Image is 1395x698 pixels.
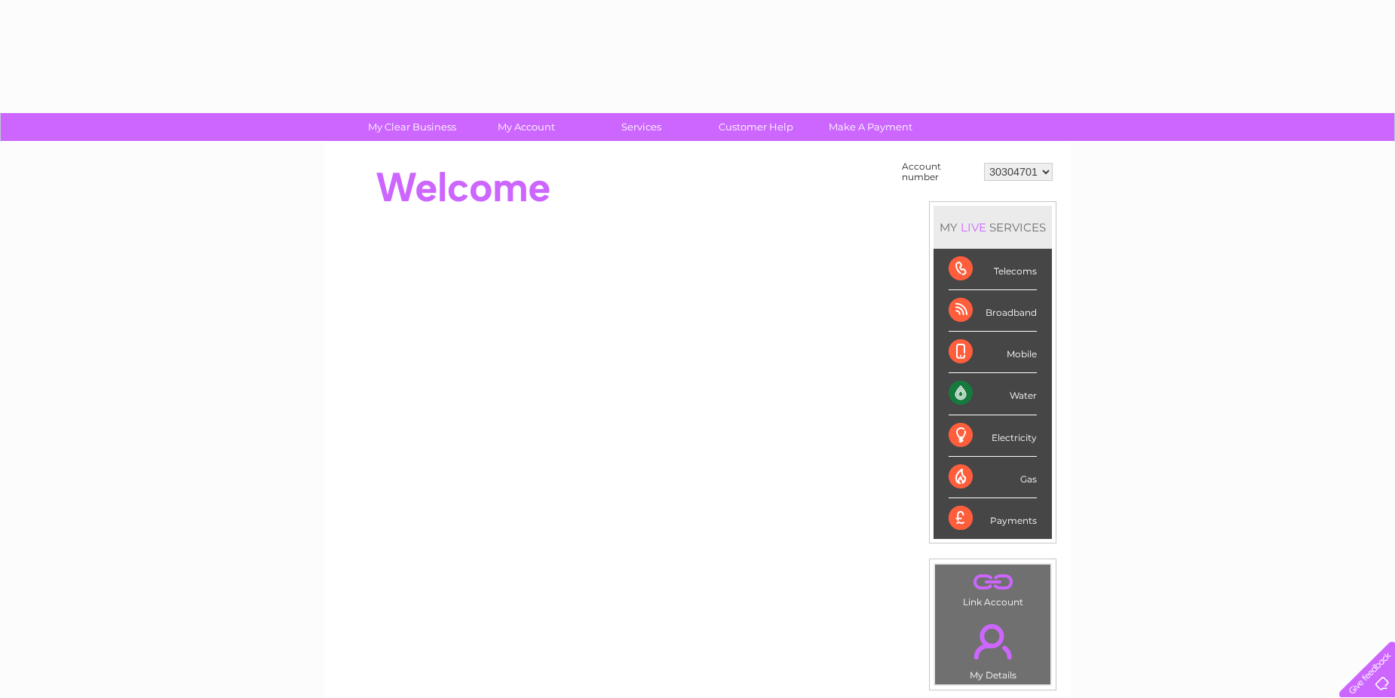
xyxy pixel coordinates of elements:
[958,220,989,234] div: LIVE
[464,113,589,141] a: My Account
[949,457,1037,498] div: Gas
[939,615,1047,668] a: .
[949,415,1037,457] div: Electricity
[579,113,704,141] a: Services
[934,206,1052,249] div: MY SERVICES
[949,290,1037,332] div: Broadband
[350,113,474,141] a: My Clear Business
[934,611,1051,685] td: My Details
[898,158,980,186] td: Account number
[934,564,1051,611] td: Link Account
[808,113,933,141] a: Make A Payment
[939,568,1047,595] a: .
[949,373,1037,415] div: Water
[949,249,1037,290] div: Telecoms
[949,332,1037,373] div: Mobile
[694,113,818,141] a: Customer Help
[949,498,1037,539] div: Payments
